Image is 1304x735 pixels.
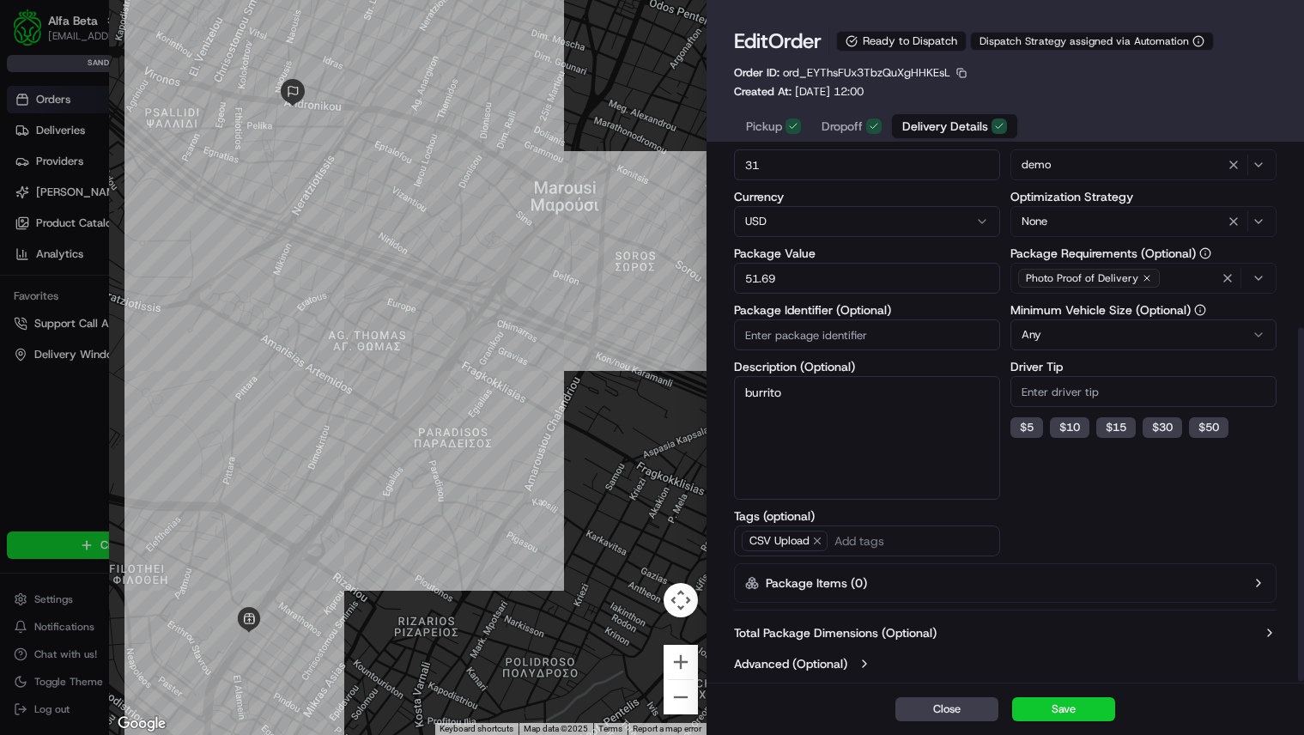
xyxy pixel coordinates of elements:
span: [PERSON_NAME] [53,266,139,280]
label: Package Items ( 0 ) [766,574,867,592]
a: Powered byPylon [121,425,208,439]
input: Clear [45,111,283,129]
button: Dispatch Strategy assigned via Automation [970,32,1214,51]
button: $10 [1050,417,1089,438]
h1: Edit [734,27,822,55]
span: ord_EYThsFUx3TbzQuXgHHKEsL [783,65,950,80]
p: Welcome 👋 [17,69,312,96]
label: Driver Tip [1010,361,1277,373]
span: API Documentation [162,384,276,401]
span: Delivery Details [902,118,988,135]
a: 💻API Documentation [138,377,282,408]
button: $15 [1096,417,1136,438]
label: Package Requirements (Optional) [1010,247,1277,259]
img: Nash [17,17,52,52]
span: [DATE] [57,313,92,326]
button: Save [1012,697,1115,721]
span: Pickup [746,118,782,135]
input: Enter items count [734,149,1000,180]
button: Photo Proof of Delivery [1010,263,1277,294]
button: See all [266,220,312,240]
label: Total Package Dimensions (Optional) [734,624,937,641]
button: Zoom out [664,680,698,714]
label: Minimum Vehicle Size (Optional) [1010,304,1277,316]
button: None [1010,206,1277,237]
button: Advanced (Optional) [734,655,1277,672]
span: CSV Upload [742,531,828,551]
div: 💻 [145,386,159,399]
label: Advanced (Optional) [734,655,847,672]
label: Currency [734,191,1000,203]
div: Start new chat [77,164,282,181]
div: Ready to Dispatch [836,31,967,52]
button: Package Items (0) [734,563,1277,603]
a: Open this area in Google Maps (opens a new window) [113,713,170,735]
input: Enter package value [734,263,1000,294]
img: Ankit Kumar [17,250,45,277]
a: Terms [598,724,622,733]
textarea: burrito [734,376,1000,500]
img: Google [113,713,170,735]
label: Package Identifier (Optional) [734,304,1000,316]
p: Order ID: [734,65,950,81]
img: 1736555255976-a54dd68f-1ca7-489b-9aae-adbdc363a1c4 [17,164,48,195]
span: Map data ©2025 [524,724,588,733]
span: Knowledge Base [34,384,131,401]
label: Optimization Strategy [1010,191,1277,203]
span: Dropoff [822,118,863,135]
label: Description (Optional) [734,361,1000,373]
button: Total Package Dimensions (Optional) [734,624,1277,641]
button: $50 [1189,417,1228,438]
img: 9188753566659_6852d8bf1fb38e338040_72.png [36,164,67,195]
span: Dispatch Strategy assigned via Automation [980,34,1189,48]
button: Package Requirements (Optional) [1199,247,1211,259]
a: 📗Knowledge Base [10,377,138,408]
label: Package Value [734,247,1000,259]
a: Report a map error [633,724,701,733]
button: Map camera controls [664,583,698,617]
p: Created At: [734,84,864,100]
button: $5 [1010,417,1043,438]
input: Enter driver tip [1010,376,1277,407]
div: Past conversations [17,223,115,237]
button: Keyboard shortcuts [440,723,513,735]
span: Photo Proof of Delivery [1026,271,1138,285]
span: demo [1022,157,1051,173]
span: Order [768,27,822,55]
span: [DATE] 12:00 [795,84,864,99]
div: 📗 [17,386,31,399]
button: Zoom in [664,645,698,679]
label: Tags (optional) [734,510,1000,522]
input: Enter package identifier [734,319,1000,350]
button: $30 [1143,417,1182,438]
button: demo [1010,149,1277,180]
span: • [143,266,149,280]
span: [DATE] [152,266,187,280]
input: Add tags [831,531,992,551]
button: Minimum Vehicle Size (Optional) [1194,304,1206,316]
button: Start new chat [292,169,312,190]
span: Pylon [171,426,208,439]
div: We're available if you need us! [77,181,236,195]
button: Close [895,697,998,721]
span: None [1022,214,1047,229]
